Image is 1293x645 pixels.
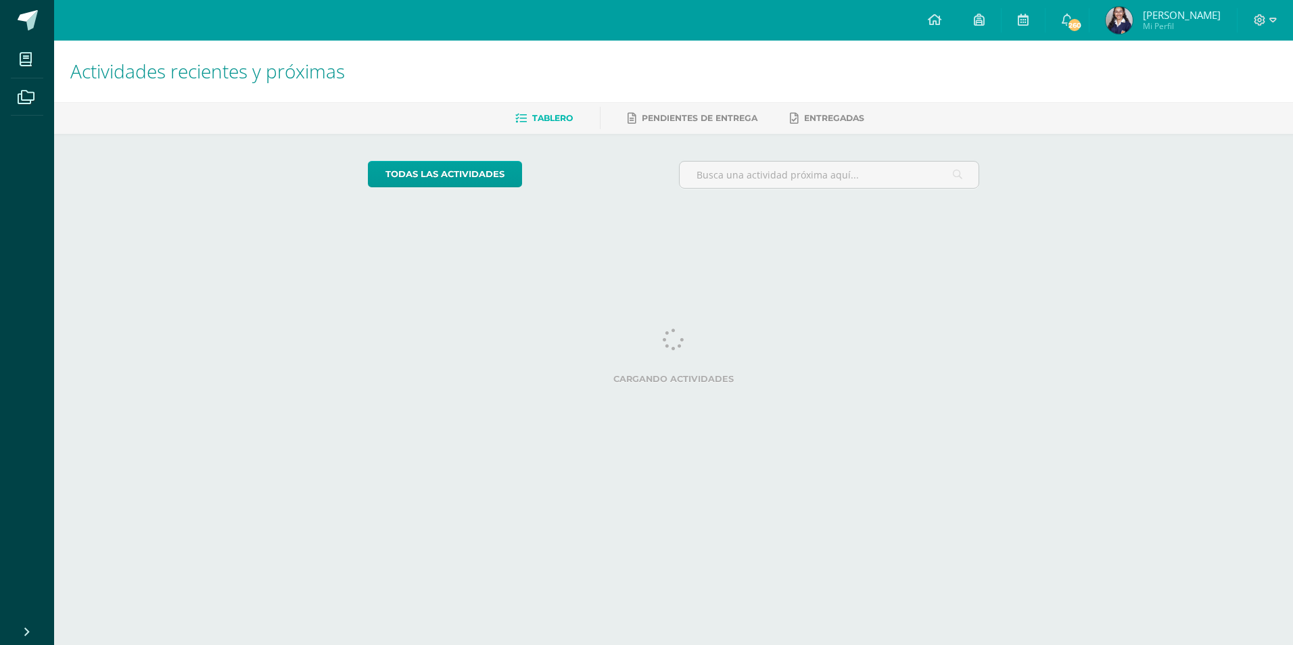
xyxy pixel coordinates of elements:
span: [PERSON_NAME] [1143,8,1221,22]
span: Tablero [532,113,573,123]
span: Pendientes de entrega [642,113,757,123]
a: Pendientes de entrega [628,107,757,129]
span: 260 [1067,18,1082,32]
span: Mi Perfil [1143,20,1221,32]
a: Tablero [515,107,573,129]
label: Cargando actividades [368,374,980,384]
a: todas las Actividades [368,161,522,187]
span: Entregadas [804,113,864,123]
img: c294a66c0325a60ed7b2e1b01d3b9c4f.png [1106,7,1133,34]
input: Busca una actividad próxima aquí... [680,162,979,188]
a: Entregadas [790,107,864,129]
span: Actividades recientes y próximas [70,58,345,84]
